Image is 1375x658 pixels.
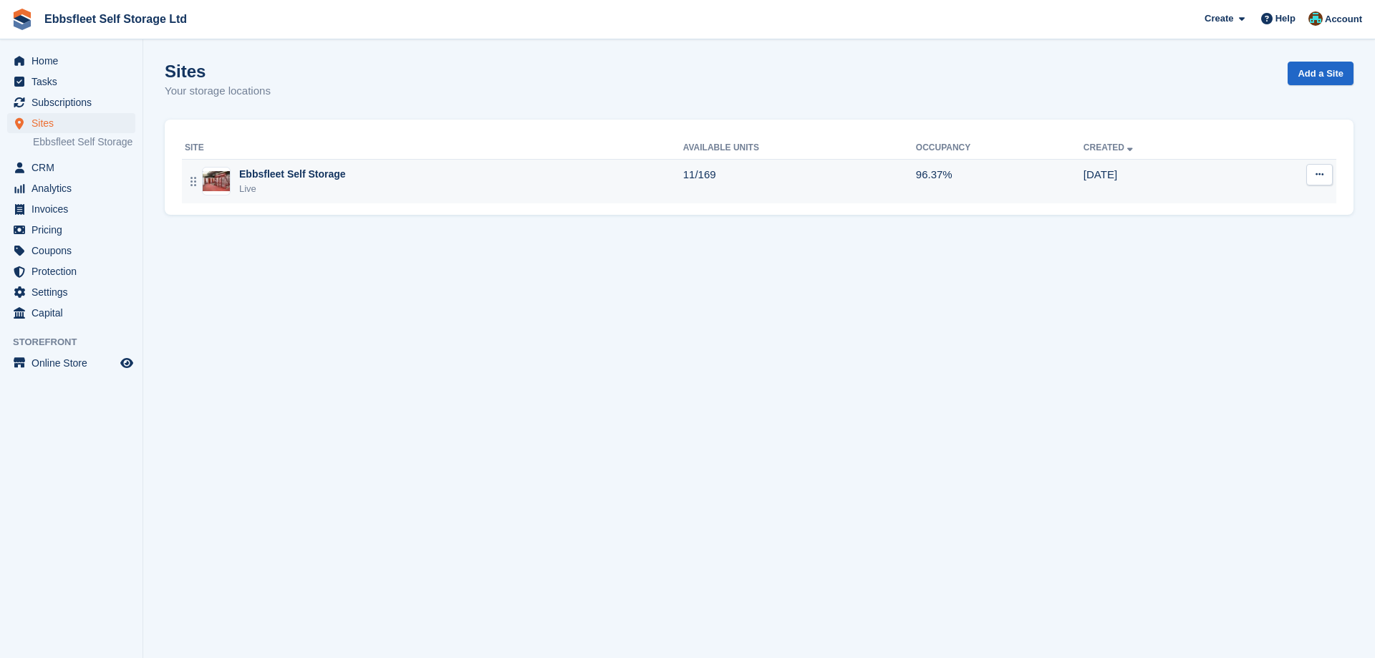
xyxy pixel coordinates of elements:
span: Tasks [32,72,117,92]
span: Home [32,51,117,71]
a: menu [7,353,135,373]
span: Online Store [32,353,117,373]
a: menu [7,72,135,92]
span: Capital [32,303,117,323]
span: Pricing [32,220,117,240]
td: 11/169 [683,159,916,203]
img: stora-icon-8386f47178a22dfd0bd8f6a31ec36ba5ce8667c1dd55bd0f319d3a0aa187defe.svg [11,9,33,30]
span: Sites [32,113,117,133]
a: menu [7,158,135,178]
a: menu [7,178,135,198]
a: menu [7,261,135,281]
div: Live [239,182,346,196]
th: Site [182,137,683,160]
a: menu [7,220,135,240]
div: Ebbsfleet Self Storage [239,167,346,182]
a: Add a Site [1288,62,1354,85]
img: Image of Ebbsfleet Self Storage site [203,171,230,192]
a: menu [7,199,135,219]
img: George Spring [1308,11,1323,26]
a: menu [7,241,135,261]
td: 96.37% [916,159,1084,203]
p: Your storage locations [165,83,271,100]
span: Coupons [32,241,117,261]
th: Occupancy [916,137,1084,160]
span: Analytics [32,178,117,198]
th: Available Units [683,137,916,160]
span: Settings [32,282,117,302]
span: CRM [32,158,117,178]
a: Created [1084,142,1136,153]
a: menu [7,113,135,133]
a: menu [7,282,135,302]
span: Protection [32,261,117,281]
span: Subscriptions [32,92,117,112]
td: [DATE] [1084,159,1244,203]
a: Ebbsfleet Self Storage Ltd [39,7,193,31]
h1: Sites [165,62,271,81]
a: Ebbsfleet Self Storage [33,135,135,149]
span: Storefront [13,335,143,349]
span: Invoices [32,199,117,219]
a: Preview store [118,354,135,372]
span: Account [1325,12,1362,26]
a: menu [7,51,135,71]
a: menu [7,92,135,112]
a: menu [7,303,135,323]
span: Create [1205,11,1233,26]
span: Help [1275,11,1296,26]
